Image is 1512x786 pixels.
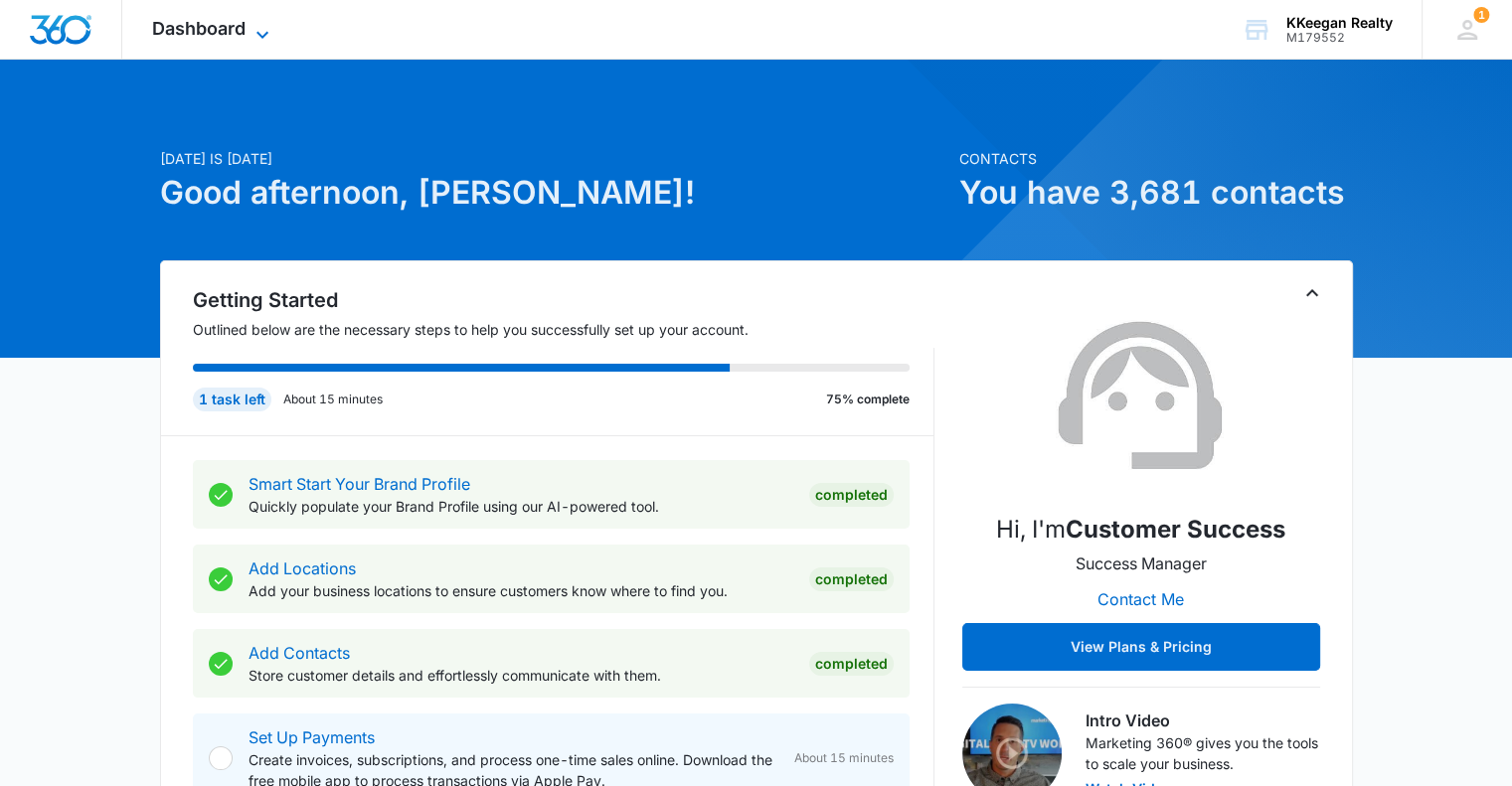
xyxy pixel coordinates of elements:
h1: You have 3,681 contacts [959,169,1353,217]
p: Outlined below are the necessary steps to help you successfully set up your account. [193,319,934,340]
h1: Good afternoon, [PERSON_NAME]! [160,169,947,217]
button: Toggle Collapse [1300,281,1324,305]
a: Add Locations [249,558,356,578]
a: Add Contacts [249,643,350,663]
div: Completed [809,652,894,676]
span: About 15 minutes [794,749,894,767]
p: Hi, I'm [996,512,1285,548]
h3: Intro Video [1086,708,1320,732]
span: Dashboard [152,18,246,39]
p: Store customer details and effortlessly communicate with them. [249,665,793,686]
div: 1 task left [193,388,271,411]
p: Quickly populate your Brand Profile using our AI-powered tool. [249,496,793,517]
p: Add your business locations to ensure customers know where to find you. [249,580,793,601]
div: Completed [809,483,894,507]
p: [DATE] is [DATE] [160,148,947,169]
div: account id [1286,31,1393,45]
div: notifications count [1473,7,1489,23]
a: Set Up Payments [249,727,375,747]
button: View Plans & Pricing [962,623,1320,671]
p: About 15 minutes [283,391,383,408]
button: Contact Me [1078,575,1204,623]
p: Contacts [959,148,1353,169]
span: 1 [1473,7,1489,23]
p: 75% complete [826,391,910,408]
div: Completed [809,567,894,591]
a: Smart Start Your Brand Profile [249,474,470,494]
img: Customer Success [1042,297,1241,496]
div: account name [1286,15,1393,31]
p: Marketing 360® gives you the tools to scale your business. [1086,732,1320,774]
strong: Customer Success [1066,515,1285,544]
p: Success Manager [1076,551,1207,575]
h2: Getting Started [193,285,934,315]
